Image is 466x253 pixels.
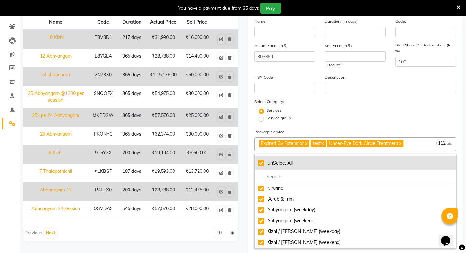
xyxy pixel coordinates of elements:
[146,86,181,108] td: ₹54,975.00
[146,108,181,127] td: ₹57,576.00
[329,140,398,146] span: Under-Eye Dark Circle Treatment
[118,145,146,164] td: 200 days
[181,145,213,164] td: ₹9,600.00
[88,183,118,201] td: P4LFX0
[23,164,88,183] td: 7 Thalapothichil
[23,67,88,86] td: 24 shirodhara
[258,239,453,246] div: Kizhi / [PERSON_NAME] (weekend)
[181,183,213,201] td: ₹12,475.00
[395,42,456,54] label: Staff Share On Redemption :(In %)
[254,18,267,24] label: Name:
[395,18,406,24] label: Code:
[325,74,346,80] label: Description:
[88,30,118,49] td: T8V8D1
[181,49,213,67] td: ₹14,400.00
[23,183,88,201] td: Abhangyam 12
[254,43,288,49] label: Actual Price: (In ₹)
[254,129,284,135] label: Package Service
[258,228,453,235] div: Kizhi / [PERSON_NAME] (weekday)
[88,49,118,67] td: L8YGEA
[88,145,118,164] td: 9T5YZX
[23,145,88,164] td: 6 Kizhi
[261,140,304,146] span: Expired Gv Extension
[118,86,146,108] td: 365 days
[23,49,88,67] td: 12 Abhyangam
[181,15,213,30] th: Sell Price
[118,108,146,127] td: 365 days
[258,173,453,180] input: multiselect-search
[118,30,146,49] td: 217 days
[146,164,181,183] td: ₹19,593.00
[23,201,88,220] td: Abhangyam 24 session
[44,228,57,238] button: Next
[23,30,88,49] td: 10 Kizhi
[181,127,213,145] td: ₹30,000.00
[181,30,213,49] td: ₹16,000.00
[321,140,324,146] a: x
[313,140,321,146] span: test
[118,201,146,220] td: 545 days
[88,67,118,86] td: 2N73X0
[146,67,181,86] td: ₹1,15,176.00
[118,15,146,30] th: Duration
[325,43,352,49] label: Sell Price:(In ₹)
[181,164,213,183] td: ₹13,720.00
[181,201,213,220] td: ₹28,000.00
[258,185,453,192] div: Nirvana
[178,5,259,12] div: You have a payment due from 35 days
[260,3,281,14] button: Pay
[118,164,146,183] td: 187 days
[88,86,118,108] td: SNOOEX
[254,74,273,80] label: HSN Code
[325,63,341,67] span: Discount:
[267,107,282,113] label: Services
[146,201,181,220] td: ₹57,576.00
[23,108,88,127] td: 25k pe 24 Abhyangam
[118,67,146,86] td: 365 days
[118,127,146,145] td: 365 days
[267,115,291,121] label: Service group
[181,67,213,86] td: ₹50,000.00
[258,207,453,213] div: Abhyangam (weekday)
[398,140,401,146] a: x
[23,15,88,30] th: Name
[325,18,358,24] label: Duration: (in days)
[23,86,88,108] td: 25 Abhyangam @1200 per session
[439,227,459,246] iframe: chat widget
[146,183,181,201] td: ₹28,788.00
[254,99,284,105] label: Select Category:
[146,127,181,145] td: ₹62,374.00
[88,15,118,30] th: Code
[146,145,181,164] td: ₹19,194.00
[181,108,213,127] td: ₹25,000.00
[88,164,118,183] td: XLKBSP
[258,196,453,203] div: Scrub & Trim
[118,49,146,67] td: 365 days
[181,86,213,108] td: ₹30,000.00
[304,140,307,146] a: x
[88,127,118,145] td: PKONYQ
[146,30,181,49] td: ₹31,990.00
[146,15,181,30] th: Actual Price
[146,49,181,67] td: ₹28,788.00
[23,127,88,145] td: 26 Abhyangam
[258,160,453,167] div: UnSelect All
[88,201,118,220] td: OSVDAS
[435,140,451,146] span: +112
[118,183,146,201] td: 200 days
[88,108,118,127] td: MKPDSW
[258,217,453,224] div: Abhyangam (weekend)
